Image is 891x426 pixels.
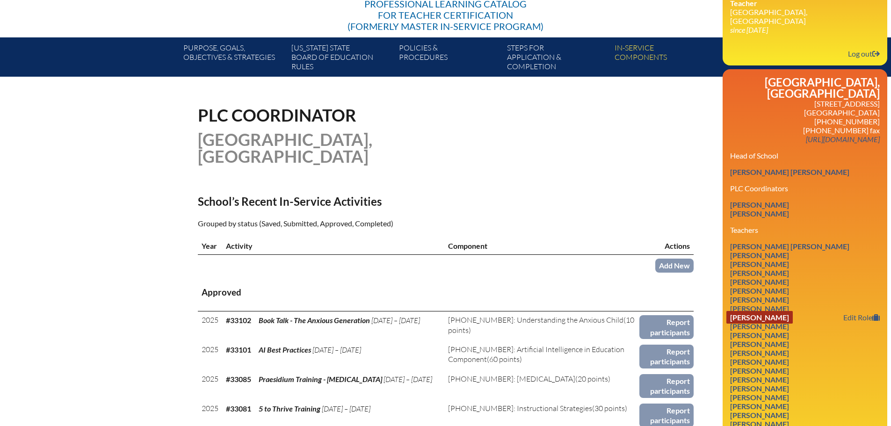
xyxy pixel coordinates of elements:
[726,249,793,261] a: [PERSON_NAME]
[444,341,639,370] td: (60 points)
[840,311,884,324] a: Edit Role
[726,382,793,395] a: [PERSON_NAME]
[226,345,251,354] b: #33101
[322,404,370,413] span: [DATE] – [DATE]
[378,9,513,21] span: for Teacher Certification
[726,355,793,368] a: [PERSON_NAME]
[259,316,370,325] span: Book Talk - The Anxious Generation
[259,375,382,383] span: Praesidium Training - [MEDICAL_DATA]
[655,259,694,272] a: Add New
[222,237,445,255] th: Activity
[226,375,251,383] b: #33085
[726,409,793,421] a: [PERSON_NAME]
[726,364,793,377] a: [PERSON_NAME]
[198,341,222,370] td: 2025
[198,217,527,230] p: Grouped by status (Saved, Submitted, Approved, Completed)
[639,237,693,255] th: Actions
[611,41,718,77] a: In-servicecomponents
[730,151,880,160] h3: Head of School
[198,311,222,341] td: 2025
[384,375,432,384] span: [DATE] – [DATE]
[726,347,793,359] a: [PERSON_NAME]
[726,166,853,178] a: [PERSON_NAME] [PERSON_NAME]
[444,370,639,400] td: (20 points)
[726,338,793,350] a: [PERSON_NAME]
[726,258,793,270] a: [PERSON_NAME]
[726,198,793,211] a: [PERSON_NAME]
[202,287,690,298] h3: Approved
[726,293,793,306] a: [PERSON_NAME]
[448,315,623,325] span: [PHONE_NUMBER]: Understanding the Anxious Child
[639,374,693,398] a: Report participants
[730,77,880,99] h2: [GEOGRAPHIC_DATA], [GEOGRAPHIC_DATA]
[226,316,251,325] b: #33102
[444,237,639,255] th: Component
[726,284,793,297] a: [PERSON_NAME]
[198,195,527,208] h2: School’s Recent In-Service Activities
[503,41,611,77] a: Steps forapplication & completion
[730,225,880,234] h3: Teachers
[844,47,884,60] a: Log outLog out
[312,345,361,354] span: [DATE] – [DATE]
[802,133,884,145] a: [URL][DOMAIN_NAME]
[226,404,251,413] b: #33081
[198,129,372,166] span: [GEOGRAPHIC_DATA], [GEOGRAPHIC_DATA]
[639,315,693,339] a: Report participants
[448,374,575,383] span: [PHONE_NUMBER]: [MEDICAL_DATA]
[259,404,320,413] span: 5 to Thrive Training
[730,99,880,144] p: [STREET_ADDRESS] [GEOGRAPHIC_DATA] [PHONE_NUMBER] [PHONE_NUMBER] fax
[180,41,287,77] a: Purpose, goals,objectives & strategies
[198,237,222,255] th: Year
[726,275,793,288] a: [PERSON_NAME]
[371,316,420,325] span: [DATE] – [DATE]
[448,345,624,364] span: [PHONE_NUMBER]: Artificial Intelligence in Education Component
[726,400,793,412] a: [PERSON_NAME]
[726,373,793,386] a: [PERSON_NAME]
[198,370,222,400] td: 2025
[726,391,793,404] a: [PERSON_NAME]
[259,345,311,354] span: AI Best Practices
[726,329,793,341] a: [PERSON_NAME]
[730,25,768,34] i: since [DATE]
[639,345,693,368] a: Report participants
[726,311,793,324] a: [PERSON_NAME]
[395,41,503,77] a: Policies &Procedures
[444,311,639,341] td: (10 points)
[448,404,592,413] span: [PHONE_NUMBER]: Instructional Strategies
[726,267,793,279] a: [PERSON_NAME]
[288,41,395,77] a: [US_STATE] StateBoard of Education rules
[726,240,853,253] a: [PERSON_NAME] [PERSON_NAME]
[872,50,880,58] svg: Log out
[198,105,356,125] span: PLC Coordinator
[726,320,793,332] a: [PERSON_NAME]
[726,302,793,315] a: [PERSON_NAME]
[730,184,880,193] h3: PLC Coordinators
[726,207,793,220] a: [PERSON_NAME]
